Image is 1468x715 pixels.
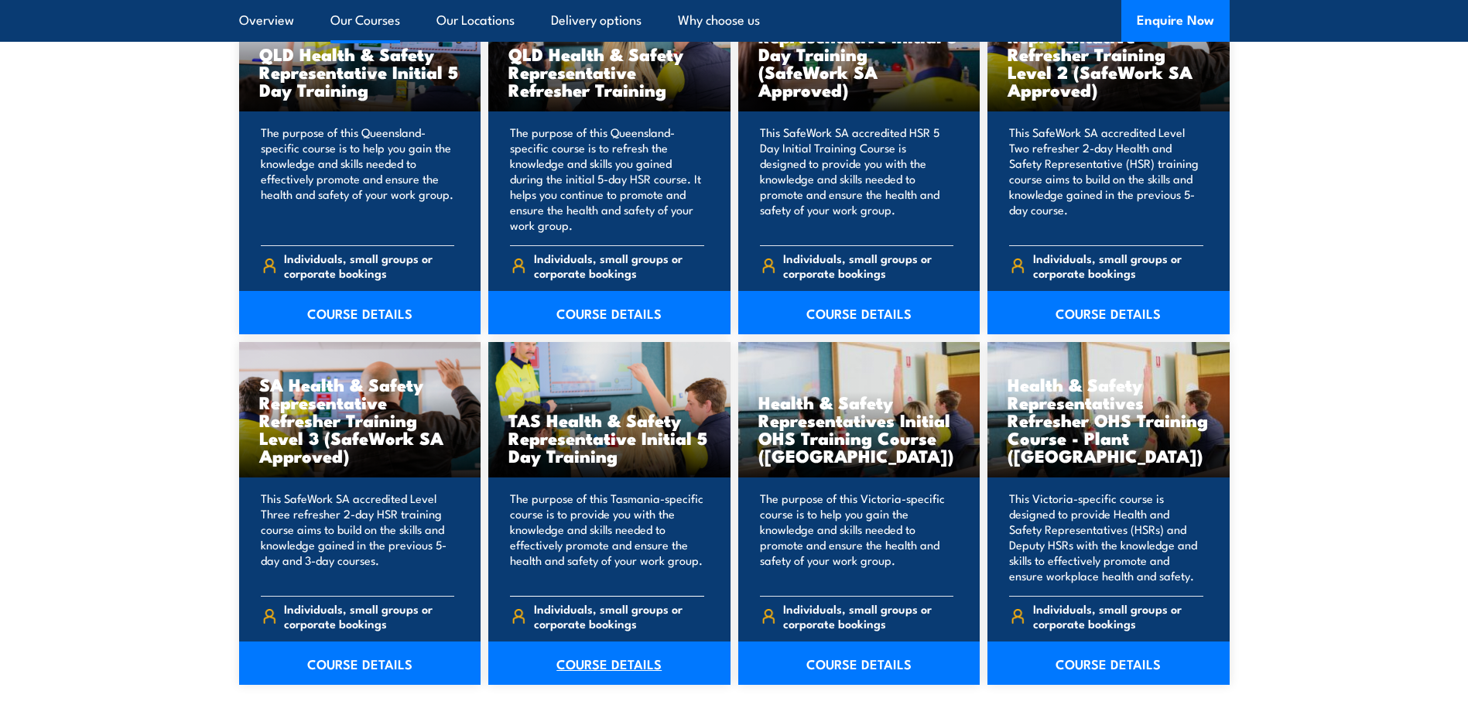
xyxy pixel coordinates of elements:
[987,291,1230,334] a: COURSE DETAILS
[987,641,1230,685] a: COURSE DETAILS
[1033,251,1203,280] span: Individuals, small groups or corporate bookings
[1009,491,1203,583] p: This Victoria-specific course is designed to provide Health and Safety Representatives (HSRs) and...
[261,491,455,583] p: This SafeWork SA accredited Level Three refresher 2-day HSR training course aims to build on the ...
[758,393,960,464] h3: Health & Safety Representatives Initial OHS Training Course ([GEOGRAPHIC_DATA])
[510,491,704,583] p: The purpose of this Tasmania-specific course is to provide you with the knowledge and skills need...
[284,251,454,280] span: Individuals, small groups or corporate bookings
[508,411,710,464] h3: TAS Health & Safety Representative Initial 5 Day Training
[1008,9,1210,98] h3: SA Health & Safety Representative Refresher Training Level 2 (SafeWork SA Approved)
[239,641,481,685] a: COURSE DETAILS
[1009,125,1203,233] p: This SafeWork SA accredited Level Two refresher 2-day Health and Safety Representative (HSR) trai...
[1008,375,1210,464] h3: Health & Safety Representatives Refresher OHS Training Course - Plant ([GEOGRAPHIC_DATA])
[284,601,454,631] span: Individuals, small groups or corporate bookings
[259,45,461,98] h3: QLD Health & Safety Representative Initial 5 Day Training
[1033,601,1203,631] span: Individuals, small groups or corporate bookings
[534,601,704,631] span: Individuals, small groups or corporate bookings
[261,125,455,233] p: The purpose of this Queensland-specific course is to help you gain the knowledge and skills neede...
[758,9,960,98] h3: SA Health & Safety Representative Initial 5 Day Training (SafeWork SA Approved)
[760,491,954,583] p: The purpose of this Victoria-specific course is to help you gain the knowledge and skills needed ...
[510,125,704,233] p: The purpose of this Queensland-specific course is to refresh the knowledge and skills you gained ...
[738,291,980,334] a: COURSE DETAILS
[259,375,461,464] h3: SA Health & Safety Representative Refresher Training Level 3 (SafeWork SA Approved)
[488,641,731,685] a: COURSE DETAILS
[783,601,953,631] span: Individuals, small groups or corporate bookings
[760,125,954,233] p: This SafeWork SA accredited HSR 5 Day Initial Training Course is designed to provide you with the...
[783,251,953,280] span: Individuals, small groups or corporate bookings
[738,641,980,685] a: COURSE DETAILS
[239,291,481,334] a: COURSE DETAILS
[508,45,710,98] h3: QLD Health & Safety Representative Refresher Training
[488,291,731,334] a: COURSE DETAILS
[534,251,704,280] span: Individuals, small groups or corporate bookings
